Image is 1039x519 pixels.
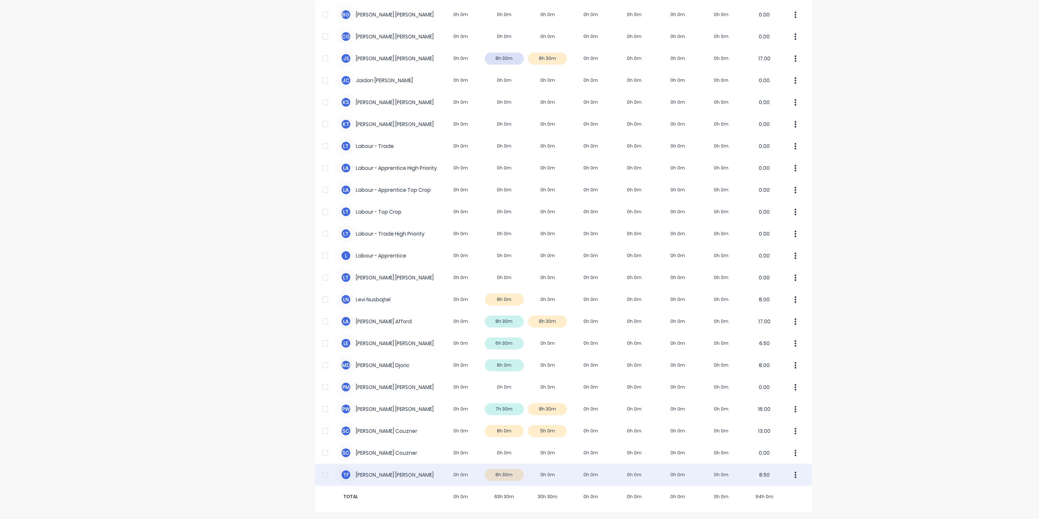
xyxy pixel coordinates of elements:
[656,493,700,500] span: 0h 0m
[743,493,786,500] span: 94h 0m
[526,493,570,500] span: 30h 30m
[569,493,613,500] span: 0h 0m
[439,493,483,500] span: 0h 0m
[700,493,743,500] span: 0h 0m
[613,493,656,500] span: 0h 0m
[340,493,439,500] span: TOTAL
[483,493,526,500] span: 63h 30m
